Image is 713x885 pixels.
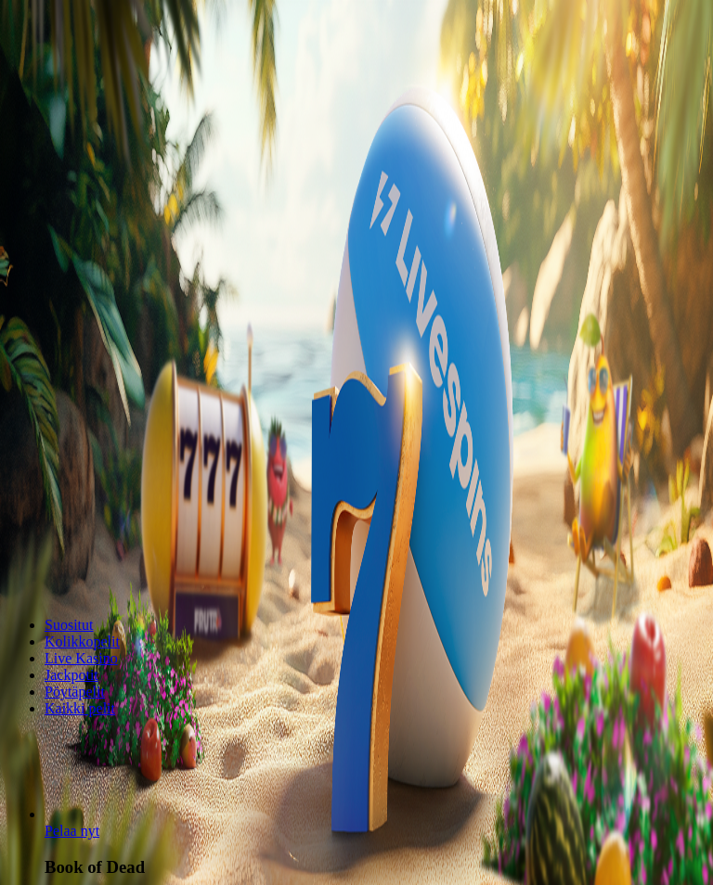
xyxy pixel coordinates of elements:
[45,617,93,633] a: Suositut
[45,823,99,839] span: Pelaa nyt
[45,857,706,878] h3: Book of Dead
[45,806,706,878] article: Book of Dead
[45,700,115,716] a: Kaikki pelit
[7,617,706,751] header: Lobby
[45,667,98,683] a: Jackpotit
[45,823,99,839] a: Book of Dead
[7,617,706,717] nav: Lobby
[45,634,120,649] a: Kolikkopelit
[45,684,105,699] a: Pöytäpelit
[45,650,118,666] a: Live Kasino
